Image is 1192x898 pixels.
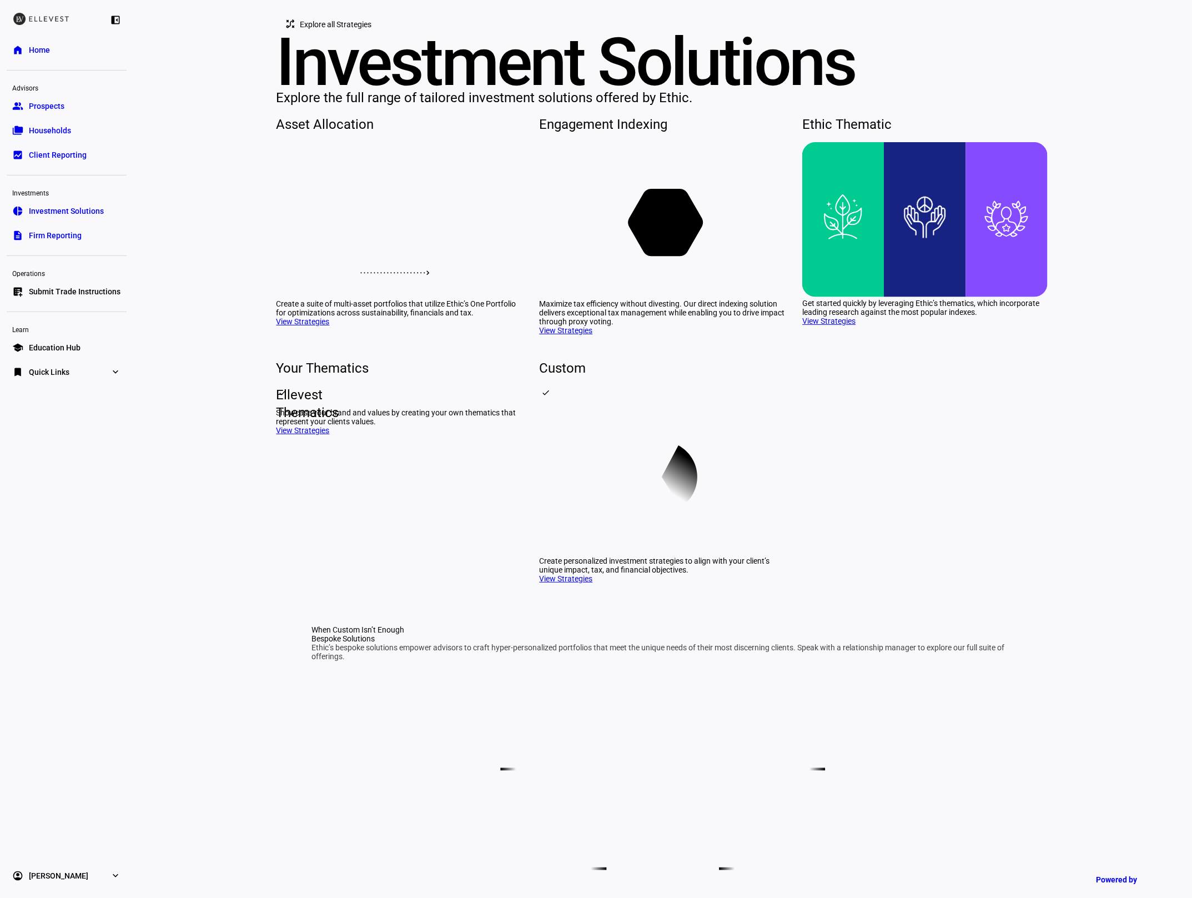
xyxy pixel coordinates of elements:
eth-mat-symbol: pie_chart [12,205,23,217]
div: Investment Solutions [276,36,1049,89]
span: [PERSON_NAME] [29,870,88,881]
span: Quick Links [29,367,69,378]
a: descriptionFirm Reporting [7,224,127,247]
span: Investment Solutions [29,205,104,217]
div: Bespoke Solutions [312,634,1014,643]
mat-icon: tactic [285,18,296,29]
div: Advisors [7,79,127,95]
span: Prospects [29,101,64,112]
div: Investments [7,184,127,200]
span: Ellevest Thematics [268,386,285,422]
div: Engagement Indexing [539,116,784,133]
eth-mat-symbol: description [12,230,23,241]
eth-mat-symbol: bookmark [12,367,23,378]
a: pie_chartInvestment Solutions [7,200,127,222]
span: Home [29,44,50,56]
eth-mat-symbol: bid_landscape [12,149,23,160]
div: Maximize tax efficiency without divesting. Our direct indexing solution delivers exceptional tax ... [539,299,784,326]
eth-mat-symbol: list_alt_add [12,286,23,297]
div: Learn [7,321,127,337]
button: Explore all Strategies [276,13,385,36]
div: Your Thematics [276,359,522,377]
eth-mat-symbol: left_panel_close [110,14,121,26]
a: View Strategies [276,426,330,435]
div: Ethic’s bespoke solutions empower advisors to craft hyper-personalized portfolios that meet the u... [312,643,1014,661]
span: Education Hub [29,342,81,353]
mat-icon: check [541,388,550,397]
div: Custom [539,359,784,377]
a: folder_copyHouseholds [7,119,127,142]
span: Firm Reporting [29,230,82,241]
div: Explore the full range of tailored investment solutions offered by Ethic. [276,89,1049,107]
eth-mat-symbol: school [12,342,23,353]
div: Create a suite of multi-asset portfolios that utilize Ethic’s One Portfolio for optimizations acr... [276,299,522,317]
eth-mat-symbol: expand_more [110,367,121,378]
eth-mat-symbol: folder_copy [12,125,23,136]
a: groupProspects [7,95,127,117]
span: Explore all Strategies [300,13,372,36]
a: View Strategies [802,317,856,325]
eth-mat-symbol: expand_more [110,870,121,881]
a: View Strategies [539,574,592,583]
eth-mat-symbol: account_circle [12,870,23,881]
eth-mat-symbol: home [12,44,23,56]
a: Powered by [1090,869,1175,890]
span: Households [29,125,71,136]
eth-mat-symbol: group [12,101,23,112]
div: Create personalized investment strategies to align with your client’s unique impact, tax, and fin... [539,556,784,574]
a: View Strategies [539,326,592,335]
div: Ethic Thematic [802,116,1048,133]
span: Client Reporting [29,149,87,160]
div: Get started quickly by leveraging Ethic’s thematics, which incorporate leading research against t... [802,299,1048,317]
span: Submit Trade Instructions [29,286,120,297]
a: homeHome [7,39,127,61]
div: When Custom Isn’t Enough [312,625,1014,634]
a: bid_landscapeClient Reporting [7,144,127,166]
div: Operations [7,265,127,280]
div: Showcase your brand and values by creating your own thematics that represent your clients values. [276,408,522,426]
div: Asset Allocation [276,116,522,133]
a: View Strategies [276,317,330,326]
